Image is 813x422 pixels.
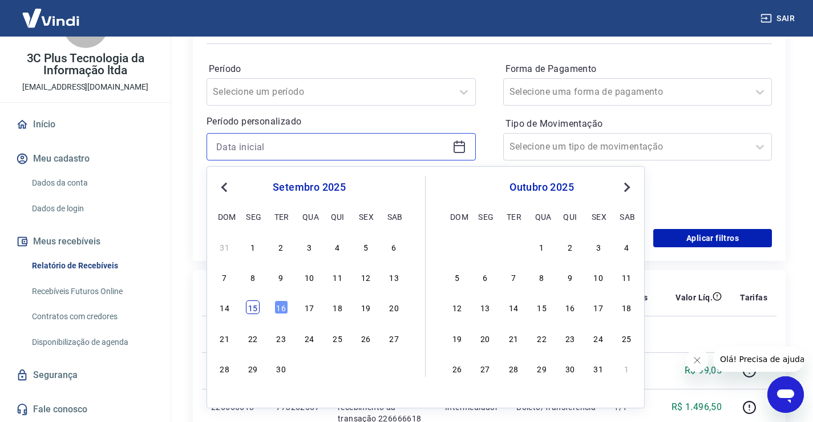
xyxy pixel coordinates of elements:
[592,361,605,375] div: Choose sexta-feira, 31 de outubro de 2025
[218,240,232,254] div: Choose domingo, 31 de agosto de 2025
[22,81,148,93] p: [EMAIL_ADDRESS][DOMAIN_NAME]
[14,146,157,171] button: Meu cadastro
[563,210,577,223] div: qui
[685,364,722,377] p: R$ 99,05
[592,331,605,345] div: Choose sexta-feira, 24 de outubro de 2025
[14,397,157,422] a: Fale conosco
[7,8,96,17] span: Olá! Precisa de ajuda?
[507,300,520,314] div: Choose terça-feira, 14 de outubro de 2025
[653,229,772,247] button: Aplicar filtros
[274,331,288,345] div: Choose terça-feira, 23 de setembro de 2025
[450,240,464,254] div: Choose domingo, 28 de setembro de 2025
[274,240,288,254] div: Choose terça-feira, 2 de setembro de 2025
[216,180,402,194] div: setembro 2025
[740,292,767,303] p: Tarifas
[450,361,464,375] div: Choose domingo, 26 de outubro de 2025
[450,331,464,345] div: Choose domingo, 19 de outubro de 2025
[478,270,492,284] div: Choose segunda-feira, 6 de outubro de 2025
[27,305,157,328] a: Contratos com credores
[302,300,316,314] div: Choose quarta-feira, 17 de setembro de 2025
[246,331,260,345] div: Choose segunda-feira, 22 de setembro de 2025
[246,270,260,284] div: Choose segunda-feira, 8 de setembro de 2025
[274,361,288,375] div: Choose terça-feira, 30 de setembro de 2025
[387,210,401,223] div: sab
[302,210,316,223] div: qua
[331,361,345,375] div: Choose quinta-feira, 2 de outubro de 2025
[448,238,635,376] div: month 2025-10
[450,300,464,314] div: Choose domingo, 12 de outubro de 2025
[620,180,634,194] button: Next Month
[478,331,492,345] div: Choose segunda-feira, 20 de outubro de 2025
[359,300,373,314] div: Choose sexta-feira, 19 de setembro de 2025
[27,254,157,278] a: Relatório de Recebíveis
[620,361,633,375] div: Choose sábado, 1 de novembro de 2025
[478,210,492,223] div: seg
[218,270,232,284] div: Choose domingo, 7 de setembro de 2025
[218,210,232,223] div: dom
[507,240,520,254] div: Choose terça-feira, 30 de setembro de 2025
[686,349,709,372] iframe: Fechar mensagem
[218,331,232,345] div: Choose domingo, 21 de setembro de 2025
[274,270,288,284] div: Choose terça-feira, 9 de setembro de 2025
[359,361,373,375] div: Choose sexta-feira, 3 de outubro de 2025
[620,331,633,345] div: Choose sábado, 25 de outubro de 2025
[592,270,605,284] div: Choose sexta-feira, 10 de outubro de 2025
[592,240,605,254] div: Choose sexta-feira, 3 de outubro de 2025
[14,112,157,137] a: Início
[563,361,577,375] div: Choose quinta-feira, 30 de outubro de 2025
[331,331,345,345] div: Choose quinta-feira, 25 de setembro de 2025
[505,117,770,131] label: Tipo de Movimentação
[387,361,401,375] div: Choose sábado, 4 de outubro de 2025
[767,376,804,413] iframe: Botão para abrir a janela de mensagens
[359,210,373,223] div: sex
[563,300,577,314] div: Choose quinta-feira, 16 de outubro de 2025
[359,270,373,284] div: Choose sexta-feira, 12 de setembro de 2025
[331,210,345,223] div: qui
[620,300,633,314] div: Choose sábado, 18 de outubro de 2025
[450,270,464,284] div: Choose domingo, 5 de outubro de 2025
[563,331,577,345] div: Choose quinta-feira, 23 de outubro de 2025
[14,229,157,254] button: Meus recebíveis
[620,210,633,223] div: sab
[27,197,157,220] a: Dados de login
[507,210,520,223] div: ter
[620,270,633,284] div: Choose sábado, 11 de outubro de 2025
[478,240,492,254] div: Choose segunda-feira, 29 de setembro de 2025
[246,240,260,254] div: Choose segunda-feira, 1 de setembro de 2025
[209,62,474,76] label: Período
[592,300,605,314] div: Choose sexta-feira, 17 de outubro de 2025
[14,363,157,388] a: Segurança
[218,361,232,375] div: Choose domingo, 28 de setembro de 2025
[359,240,373,254] div: Choose sexta-feira, 5 de setembro de 2025
[620,240,633,254] div: Choose sábado, 4 de outubro de 2025
[27,280,157,303] a: Recebíveis Futuros Online
[448,180,635,194] div: outubro 2025
[246,210,260,223] div: seg
[331,300,345,314] div: Choose quinta-feira, 18 de setembro de 2025
[478,300,492,314] div: Choose segunda-feira, 13 de outubro de 2025
[207,115,476,128] p: Período personalizado
[676,292,713,303] p: Valor Líq.
[713,347,804,372] iframe: Mensagem da empresa
[563,240,577,254] div: Choose quinta-feira, 2 de outubro de 2025
[216,138,448,155] input: Data inicial
[535,361,549,375] div: Choose quarta-feira, 29 de outubro de 2025
[9,53,161,77] p: 3C Plus Tecnologia da Informação ltda
[27,171,157,195] a: Dados da conta
[331,270,345,284] div: Choose quinta-feira, 11 de setembro de 2025
[535,300,549,314] div: Choose quarta-feira, 15 de outubro de 2025
[14,1,88,35] img: Vindi
[505,62,770,76] label: Forma de Pagamento
[359,331,373,345] div: Choose sexta-feira, 26 de setembro de 2025
[216,238,402,376] div: month 2025-09
[507,361,520,375] div: Choose terça-feira, 28 de outubro de 2025
[387,300,401,314] div: Choose sábado, 20 de setembro de 2025
[563,270,577,284] div: Choose quinta-feira, 9 de outubro de 2025
[387,331,401,345] div: Choose sábado, 27 de setembro de 2025
[535,240,549,254] div: Choose quarta-feira, 1 de outubro de 2025
[478,361,492,375] div: Choose segunda-feira, 27 de outubro de 2025
[246,361,260,375] div: Choose segunda-feira, 29 de setembro de 2025
[331,240,345,254] div: Choose quinta-feira, 4 de setembro de 2025
[387,240,401,254] div: Choose sábado, 6 de setembro de 2025
[302,331,316,345] div: Choose quarta-feira, 24 de setembro de 2025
